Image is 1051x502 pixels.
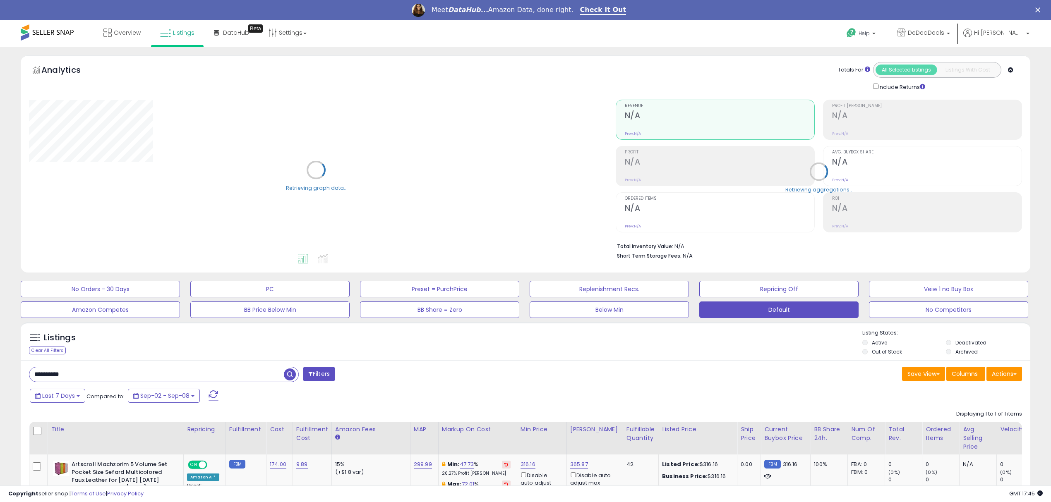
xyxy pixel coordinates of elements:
[530,281,689,297] button: Replenishment Recs.
[926,461,959,468] div: 0
[851,461,878,468] div: FBA: 0
[986,367,1022,381] button: Actions
[662,461,731,468] div: $316.16
[71,490,106,497] a: Terms of Use
[859,30,870,37] span: Help
[963,425,993,451] div: Avg Selling Price
[1009,490,1043,497] span: 2025-09-16 17:45 GMT
[869,281,1028,297] button: Veiw 1 no Buy Box
[626,425,655,442] div: Fulfillable Quantity
[741,425,757,442] div: Ship Price
[908,29,944,37] span: DeDeaDeals
[86,392,125,400] span: Compared to:
[442,471,511,476] p: 26.27% Profit [PERSON_NAME]
[662,425,734,434] div: Listed Price
[521,471,560,495] div: Disable auto adjust min
[442,425,514,434] div: Markup on Cost
[926,425,956,442] div: Ordered Items
[926,469,937,476] small: (0%)
[785,186,852,194] div: Retrieving aggregations..
[1000,469,1012,476] small: (0%)
[107,490,144,497] a: Privacy Policy
[187,425,222,434] div: Repricing
[570,460,588,469] a: 365.87
[891,20,956,47] a: DeDeaDeals
[1000,425,1030,434] div: Velocity
[521,460,535,469] a: 316.16
[741,461,754,468] div: 0.00
[442,480,511,496] div: %
[229,460,245,469] small: FBM
[296,460,308,469] a: 9.89
[286,184,346,192] div: Retrieving graph data..
[335,425,407,434] div: Amazon Fees
[248,24,263,33] div: Tooltip anchor
[432,6,573,14] div: Meet Amazon Data, done right.
[29,347,66,354] div: Clear All Filters
[97,20,147,45] a: Overview
[21,301,180,318] button: Amazon Competes
[30,389,85,403] button: Last 7 Days
[8,490,38,497] strong: Copyright
[187,473,219,481] div: Amazon AI *
[851,469,878,476] div: FBM: 0
[72,461,172,493] b: Artscroll Machzorim 5 Volume Set Pocket Size Sefard Multicolored Faux Leather for [DATE] [DATE] S...
[902,367,945,381] button: Save View
[44,332,76,344] h5: Listings
[888,425,919,442] div: Total Rev.
[187,483,219,502] div: Preset:
[51,425,180,434] div: Title
[414,460,432,469] a: 299.99
[262,20,313,45] a: Settings
[41,64,97,78] h5: Analytics
[154,20,201,45] a: Listings
[335,469,404,476] div: (+$1.8 var)
[838,66,870,74] div: Totals For
[1000,476,1034,483] div: 0
[974,29,1024,37] span: Hi [PERSON_NAME]
[888,469,900,476] small: (0%)
[140,392,190,400] span: Sep-02 - Sep-08
[414,425,435,434] div: MAP
[699,281,859,297] button: Repricing Off
[888,461,922,468] div: 0
[442,461,511,476] div: %
[303,367,335,381] button: Filters
[296,425,328,442] div: Fulfillment Cost
[229,425,263,434] div: Fulfillment
[963,29,1029,47] a: Hi [PERSON_NAME]
[448,6,488,14] i: DataHub...
[530,301,689,318] button: Below Min
[876,65,937,75] button: All Selected Listings
[447,460,460,468] b: Min:
[8,490,144,498] div: seller snap | |
[114,29,141,37] span: Overview
[626,461,652,468] div: 42
[955,339,986,346] label: Deactivated
[270,460,286,469] a: 174.00
[412,4,425,17] img: Profile image for Georgie
[699,301,859,318] button: Default
[570,471,617,487] div: Disable auto adjust max
[128,389,200,403] button: Sep-02 - Sep-08
[783,460,798,468] span: 316.16
[580,6,626,15] a: Check It Out
[335,461,404,468] div: 15%
[206,461,219,469] span: OFF
[223,29,249,37] span: DataHub
[1000,461,1034,468] div: 0
[862,329,1030,337] p: Listing States:
[764,460,780,469] small: FBM
[1035,7,1044,12] div: Close
[937,65,998,75] button: Listings With Cost
[955,348,978,355] label: Archived
[764,425,807,442] div: Current Buybox Price
[190,301,350,318] button: BB Price Below Min
[53,461,70,476] img: 51HWb+b0l-L._SL40_.jpg
[460,460,474,469] a: 47.73
[462,480,475,488] a: 72.01
[926,476,959,483] div: 0
[888,476,922,483] div: 0
[867,82,935,91] div: Include Returns
[662,472,708,480] b: Business Price:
